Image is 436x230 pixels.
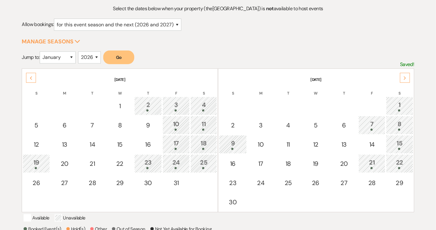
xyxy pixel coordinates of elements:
div: 21 [82,159,102,168]
div: 19 [305,159,326,168]
div: 2 [222,121,243,130]
div: 27 [333,178,354,188]
div: 19 [26,158,47,169]
div: 14 [362,140,382,149]
div: 8 [110,121,130,130]
div: 16 [138,140,159,149]
div: 11 [194,119,214,131]
div: 8 [389,119,410,131]
div: 1 [110,101,130,111]
div: 6 [54,121,75,130]
p: Available [24,214,49,222]
th: S [219,83,247,96]
div: 15 [110,140,130,149]
div: 20 [54,159,75,168]
div: 26 [26,178,47,188]
div: 13 [333,140,354,149]
div: 26 [305,178,326,188]
div: 28 [82,178,102,188]
div: 1 [389,100,410,112]
div: 10 [166,119,186,131]
div: 23 [222,178,243,188]
p: Unavailable [55,214,86,222]
div: 27 [54,178,75,188]
th: [DATE] [23,69,217,82]
th: F [162,83,190,96]
div: 18 [278,159,298,168]
div: 29 [110,178,130,188]
th: T [79,83,106,96]
div: 18 [194,139,214,150]
button: Manage Seasons [22,39,80,44]
div: 9 [138,121,159,130]
div: 7 [362,119,382,131]
th: S [190,83,217,96]
th: T [134,83,162,96]
div: 31 [166,178,186,188]
div: 10 [251,140,271,149]
span: Allow bookings: [22,21,54,28]
th: M [247,83,274,96]
th: S [386,83,413,96]
div: 28 [362,178,382,188]
div: 2 [138,100,159,112]
div: 24 [166,158,186,169]
div: 5 [26,121,47,130]
div: 17 [251,159,271,168]
strong: not [266,5,274,12]
div: 15 [389,139,410,150]
th: T [275,83,301,96]
th: M [51,83,78,96]
div: 23 [138,158,159,169]
p: Saved! [400,60,414,69]
div: 4 [194,100,214,112]
th: S [23,83,50,96]
div: 3 [251,121,271,130]
div: 25 [194,158,214,169]
div: 29 [389,178,410,188]
th: W [106,83,134,96]
span: Jump to: [22,54,40,60]
div: 9 [222,139,243,150]
div: 17 [166,139,186,150]
div: 12 [305,140,326,149]
div: 11 [278,140,298,149]
div: 20 [333,159,354,168]
th: F [358,83,385,96]
div: 5 [305,121,326,130]
div: 12 [26,140,47,149]
div: 22 [389,158,410,169]
div: 30 [222,197,243,207]
div: 21 [362,158,382,169]
th: [DATE] [219,69,413,82]
div: 13 [54,140,75,149]
div: 3 [166,100,186,112]
div: 25 [278,178,298,188]
div: 4 [278,121,298,130]
div: 16 [222,159,243,168]
button: Go [103,51,134,64]
div: 30 [138,178,159,188]
th: T [330,83,358,96]
th: W [302,83,329,96]
div: 6 [333,121,354,130]
div: 24 [251,178,271,188]
div: 7 [82,121,102,130]
div: 14 [82,140,102,149]
p: Select the dates below when your property (the [GEOGRAPHIC_DATA] ) is available to host events [71,5,365,13]
div: 22 [110,159,130,168]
